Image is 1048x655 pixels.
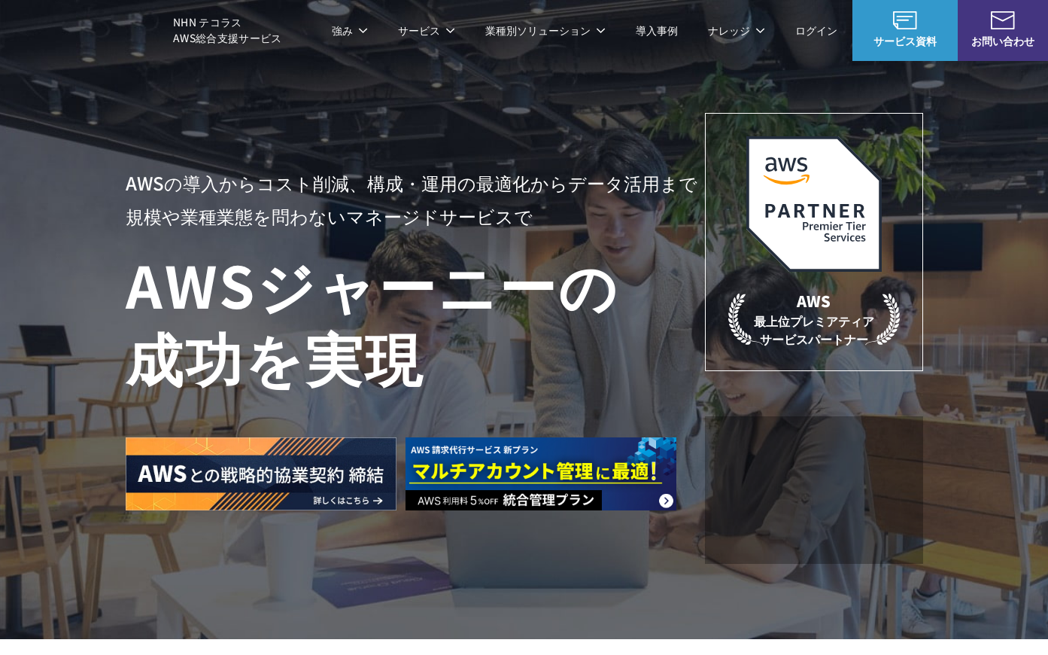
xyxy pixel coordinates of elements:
[852,33,958,49] span: サービス資料
[728,290,900,348] p: 最上位プレミアティア サービスパートナー
[746,136,882,272] img: AWSプレミアティアサービスパートナー
[398,23,455,38] p: サービス
[636,23,678,38] a: 導入事例
[735,439,893,549] img: 契約件数
[126,166,705,233] p: AWSの導入からコスト削減、 構成・運用の最適化からデータ活用まで 規模や業種業態を問わない マネージドサービスで
[797,290,831,312] em: AWS
[332,23,368,38] p: 強み
[406,437,676,510] img: AWS請求代行サービス 統合管理プラン
[708,23,765,38] p: ナレッジ
[173,14,282,46] span: NHN テコラス AWS総合支援サービス
[991,11,1015,29] img: お問い合わせ
[485,23,606,38] p: 業種別ソリューション
[958,33,1048,49] span: お問い合わせ
[126,248,705,392] h1: AWS ジャーニーの 成功を実現
[795,23,837,38] a: ログイン
[893,11,917,29] img: AWS総合支援サービス C-Chorus サービス資料
[126,437,396,510] img: AWSとの戦略的協業契約 締結
[23,12,282,48] a: AWS総合支援サービス C-Chorus NHN テコラスAWS総合支援サービス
